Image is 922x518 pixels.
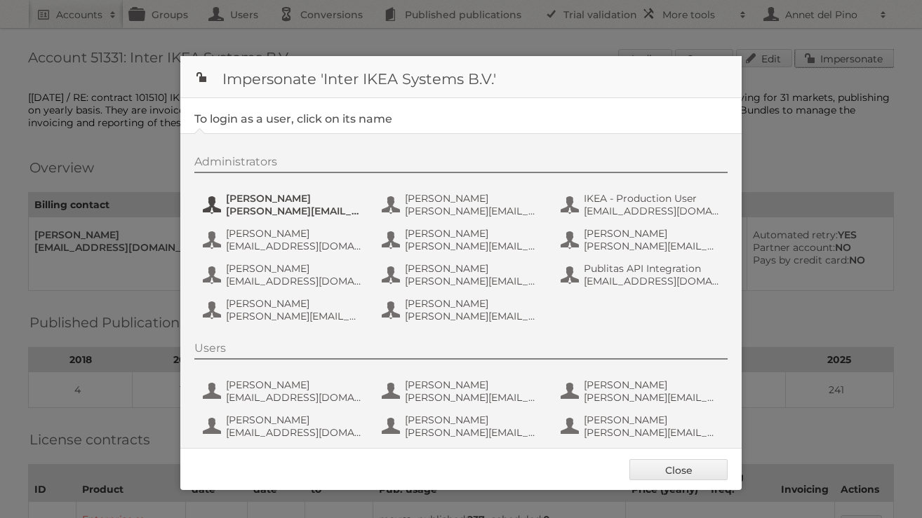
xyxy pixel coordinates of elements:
span: [PERSON_NAME][EMAIL_ADDRESS][PERSON_NAME][DOMAIN_NAME] [226,310,362,322]
span: [PERSON_NAME] [405,379,541,391]
button: [PERSON_NAME] [PERSON_NAME][EMAIL_ADDRESS][DOMAIN_NAME] [380,261,545,289]
span: [PERSON_NAME][EMAIL_ADDRESS][PERSON_NAME][DOMAIN_NAME] [405,391,541,404]
span: [PERSON_NAME][EMAIL_ADDRESS][DOMAIN_NAME] [584,240,720,252]
button: [PERSON_NAME] [PERSON_NAME][EMAIL_ADDRESS][DOMAIN_NAME] [380,296,545,324]
button: [PERSON_NAME] [PERSON_NAME][EMAIL_ADDRESS][PERSON_NAME][DOMAIN_NAME] [380,226,545,254]
span: [PERSON_NAME][EMAIL_ADDRESS][DOMAIN_NAME] [584,426,720,439]
button: [PERSON_NAME] [EMAIL_ADDRESS][DOMAIN_NAME] [201,377,366,405]
h1: Impersonate 'Inter IKEA Systems B.V.' [180,56,742,98]
span: [EMAIL_ADDRESS][DOMAIN_NAME] [226,275,362,287]
span: [PERSON_NAME] [405,227,541,240]
div: Administrators [194,155,728,173]
div: Users [194,341,728,360]
button: [PERSON_NAME] [PERSON_NAME][EMAIL_ADDRESS][PERSON_NAME][DOMAIN_NAME] [559,447,724,475]
button: [PERSON_NAME] [PERSON_NAME][EMAIL_ADDRESS][PERSON_NAME][DOMAIN_NAME] [380,191,545,219]
span: [PERSON_NAME][EMAIL_ADDRESS][DOMAIN_NAME] [405,310,541,322]
button: [PERSON_NAME] [EMAIL_ADDRESS][DOMAIN_NAME] [201,226,366,254]
button: [PERSON_NAME] [EMAIL_ADDRESS][PERSON_NAME][DOMAIN_NAME] [380,447,545,475]
span: [PERSON_NAME] [226,192,362,205]
span: [EMAIL_ADDRESS][DOMAIN_NAME] [226,391,362,404]
span: Publitas API Integration [584,262,720,275]
span: [EMAIL_ADDRESS][DOMAIN_NAME] [226,240,362,252]
span: [PERSON_NAME] [226,297,362,310]
span: IKEA - Production User [584,192,720,205]
span: [PERSON_NAME] [584,414,720,426]
a: Close [629,459,728,480]
span: [PERSON_NAME] [405,262,541,275]
span: [PERSON_NAME] [226,379,362,391]
span: [PERSON_NAME][EMAIL_ADDRESS][DOMAIN_NAME] [405,275,541,287]
span: [PERSON_NAME][EMAIL_ADDRESS][PERSON_NAME][DOMAIN_NAME] [405,240,541,252]
span: [PERSON_NAME] [405,414,541,426]
button: [PERSON_NAME] [PERSON_NAME][EMAIL_ADDRESS][DOMAIN_NAME] [559,226,724,254]
span: [PERSON_NAME] [226,414,362,426]
span: [PERSON_NAME][EMAIL_ADDRESS][PERSON_NAME][DOMAIN_NAME] [405,205,541,217]
button: [PERSON_NAME] [EMAIL_ADDRESS][DOMAIN_NAME] [201,412,366,440]
span: [EMAIL_ADDRESS][DOMAIN_NAME] [584,275,720,287]
span: [PERSON_NAME] [405,297,541,310]
button: [PERSON_NAME] [PERSON_NAME][EMAIL_ADDRESS][DOMAIN_NAME] [559,377,724,405]
button: [PERSON_NAME] [PERSON_NAME][EMAIL_ADDRESS][PERSON_NAME][DOMAIN_NAME] [201,447,366,475]
span: [PERSON_NAME] [405,192,541,205]
button: [PERSON_NAME] [PERSON_NAME][EMAIL_ADDRESS][DOMAIN_NAME] [380,412,545,440]
span: [EMAIL_ADDRESS][DOMAIN_NAME] [584,205,720,217]
span: [PERSON_NAME][EMAIL_ADDRESS][DOMAIN_NAME] [584,391,720,404]
button: [PERSON_NAME] [PERSON_NAME][EMAIL_ADDRESS][PERSON_NAME][DOMAIN_NAME] [201,296,366,324]
span: [EMAIL_ADDRESS][DOMAIN_NAME] [226,426,362,439]
button: IKEA - Production User [EMAIL_ADDRESS][DOMAIN_NAME] [559,191,724,219]
button: [PERSON_NAME] [EMAIL_ADDRESS][DOMAIN_NAME] [201,261,366,289]
button: [PERSON_NAME] [PERSON_NAME][EMAIL_ADDRESS][PERSON_NAME][DOMAIN_NAME] [380,377,545,405]
span: [PERSON_NAME][EMAIL_ADDRESS][DOMAIN_NAME] [226,205,362,217]
span: [PERSON_NAME][EMAIL_ADDRESS][DOMAIN_NAME] [405,426,541,439]
legend: To login as a user, click on its name [194,112,392,125]
span: [PERSON_NAME] [226,227,362,240]
button: [PERSON_NAME] [PERSON_NAME][EMAIL_ADDRESS][DOMAIN_NAME] [559,412,724,440]
span: [PERSON_NAME] [226,262,362,275]
span: [PERSON_NAME] [584,379,720,391]
span: [PERSON_NAME] [584,227,720,240]
button: [PERSON_NAME] [PERSON_NAME][EMAIL_ADDRESS][DOMAIN_NAME] [201,191,366,219]
button: Publitas API Integration [EMAIL_ADDRESS][DOMAIN_NAME] [559,261,724,289]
